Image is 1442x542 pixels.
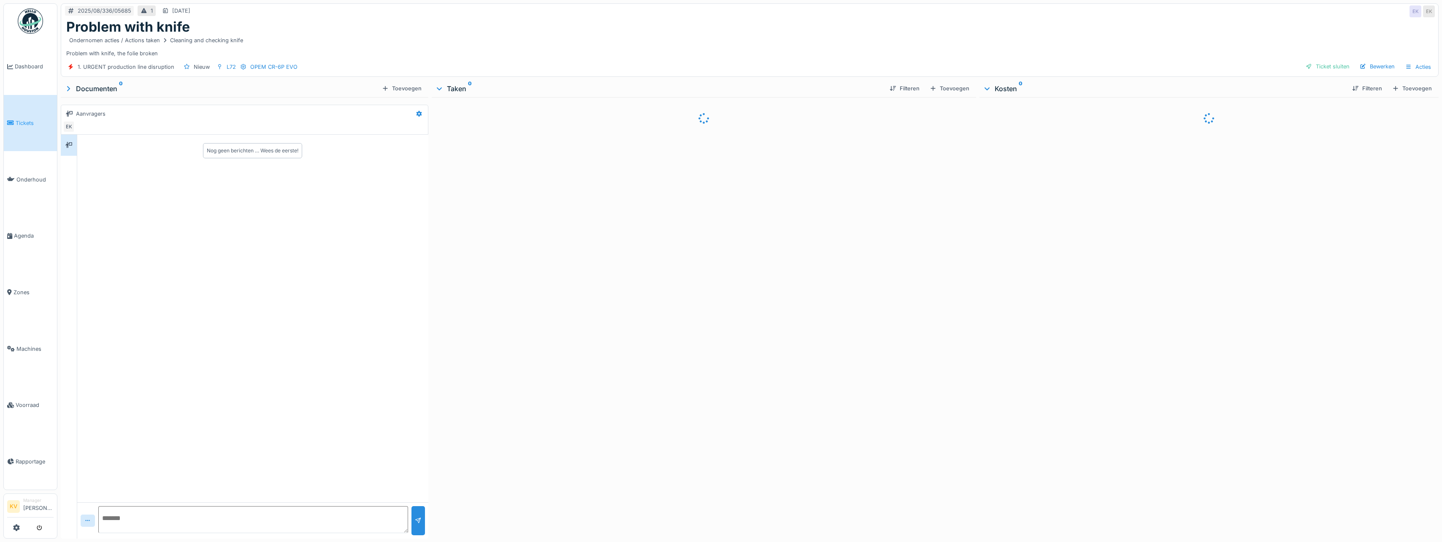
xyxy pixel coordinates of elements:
li: [PERSON_NAME] [23,497,54,515]
div: Toevoegen [1389,83,1435,94]
a: Machines [4,320,57,377]
a: Agenda [4,208,57,264]
div: Kosten [983,84,1345,94]
sup: 0 [119,84,123,94]
span: Machines [16,345,54,353]
div: Toevoegen [379,83,425,94]
sup: 0 [1019,84,1023,94]
div: Taken [435,84,883,94]
div: Problem with knife, the folie broken [66,35,1433,57]
div: 1 [151,7,153,15]
div: Filteren [886,83,923,94]
span: Agenda [14,232,54,240]
sup: 0 [468,84,472,94]
div: Ticket sluiten [1302,61,1353,72]
div: Documenten [64,84,379,94]
span: Rapportage [16,458,54,466]
div: OPEM CR-6P EVO [250,63,298,71]
a: Zones [4,264,57,321]
div: Toevoegen [926,83,973,94]
a: Onderhoud [4,151,57,208]
span: Tickets [16,119,54,127]
div: Nieuw [194,63,210,71]
div: Ondernomen acties / Actions taken Cleaning and checking knife [69,36,243,44]
span: Dashboard [15,62,54,70]
span: Voorraad [16,401,54,409]
div: Aanvragers [76,110,106,118]
div: 1. URGENT production line disruption [78,63,174,71]
div: EK [63,121,75,133]
a: Tickets [4,95,57,152]
div: 2025/08/336/05685 [78,7,131,15]
div: [DATE] [172,7,190,15]
div: Nog geen berichten … Wees de eerste! [207,147,298,154]
span: Zones [14,288,54,296]
a: Dashboard [4,38,57,95]
h1: Problem with knife [66,19,190,35]
a: Rapportage [4,434,57,490]
li: KV [7,500,20,513]
div: Filteren [1349,83,1385,94]
span: Onderhoud [16,176,54,184]
div: L72 [227,63,236,71]
a: Voorraad [4,377,57,434]
div: Bewerken [1356,61,1398,72]
div: Acties [1401,61,1435,73]
a: KV Manager[PERSON_NAME] [7,497,54,518]
div: Manager [23,497,54,504]
img: Badge_color-CXgf-gQk.svg [18,8,43,34]
div: EK [1423,5,1435,17]
div: EK [1410,5,1421,17]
